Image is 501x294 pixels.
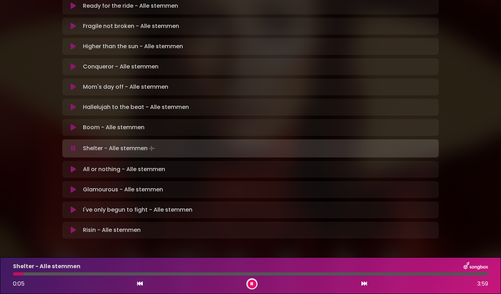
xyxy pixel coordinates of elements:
p: All or nothing - Alle stemmen [83,165,165,174]
p: Boom - Alle stemmen [83,123,144,132]
p: Risin - Alle stemmen [83,226,141,234]
p: Glamourous - Alle stemmen [83,185,163,194]
p: Mom's day off - Alle stemmen [83,83,168,91]
p: I've only begun to fight - Alle stemmen [83,206,192,214]
p: Shelter - Alle stemmen [83,144,157,153]
img: songbox-logo-white.png [464,262,488,271]
p: Higher than the sun - Alle stemmen [83,42,183,51]
p: Ready for the ride - Alle stemmen [83,2,178,10]
p: Shelter - Alle stemmen [13,262,80,271]
p: Conqueror - Alle stemmen [83,63,158,71]
p: Fragile not broken - Alle stemmen [83,22,179,30]
p: Hallelujah to the beat - Alle stemmen [83,103,189,111]
img: waveform4.gif [148,144,157,153]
